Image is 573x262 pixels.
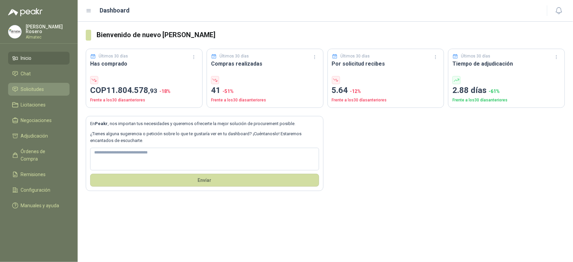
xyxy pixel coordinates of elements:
[90,84,198,97] p: COP
[8,114,70,127] a: Negociaciones
[100,6,130,15] h1: Dashboard
[211,59,319,68] h3: Compras realizadas
[8,98,70,111] a: Licitaciones
[21,148,63,163] span: Órdenes de Compra
[350,89,361,94] span: -12 %
[452,84,561,97] p: 2.88 días
[8,52,70,65] a: Inicio
[461,53,491,59] p: Últimos 30 días
[90,97,198,103] p: Frente a los 30 días anteriores
[21,171,46,178] span: Remisiones
[452,59,561,68] h3: Tiempo de adjudicación
[8,184,70,196] a: Configuración
[489,89,500,94] span: -61 %
[90,130,319,144] p: ¿Tienes alguna sugerencia o petición sobre lo que te gustaría ver en tu dashboard? ¡Cuéntanoslo! ...
[95,121,108,126] b: Peakr
[26,35,70,39] p: Almatec
[99,53,128,59] p: Últimos 30 días
[8,199,70,212] a: Manuales y ayuda
[8,8,43,16] img: Logo peakr
[90,174,319,187] button: Envíar
[332,97,440,103] p: Frente a los 30 días anteriores
[90,120,319,127] p: En , nos importan tus necesidades y queremos ofrecerte la mejor solución de procurement posible.
[159,89,171,94] span: -18 %
[8,129,70,142] a: Adjudicación
[21,70,31,77] span: Chat
[21,117,52,124] span: Negociaciones
[8,168,70,181] a: Remisiones
[340,53,370,59] p: Últimos 30 días
[106,86,157,95] span: 11.804.578
[26,24,70,34] p: [PERSON_NAME] Rosero
[21,86,44,93] span: Solicitudes
[148,87,157,95] span: ,93
[8,67,70,80] a: Chat
[452,97,561,103] p: Frente a los 30 días anteriores
[97,30,565,40] h3: Bienvenido de nuevo [PERSON_NAME]
[211,84,319,97] p: 41
[21,202,59,209] span: Manuales y ayuda
[332,84,440,97] p: 5.64
[21,54,32,62] span: Inicio
[219,53,249,59] p: Últimos 30 días
[8,145,70,165] a: Órdenes de Compra
[332,59,440,68] h3: Por solicitud recibes
[21,132,48,140] span: Adjudicación
[21,186,51,194] span: Configuración
[223,89,234,94] span: -51 %
[90,59,198,68] h3: Has comprado
[21,101,46,109] span: Licitaciones
[211,97,319,103] p: Frente a los 30 días anteriores
[8,25,21,38] img: Company Logo
[8,83,70,96] a: Solicitudes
